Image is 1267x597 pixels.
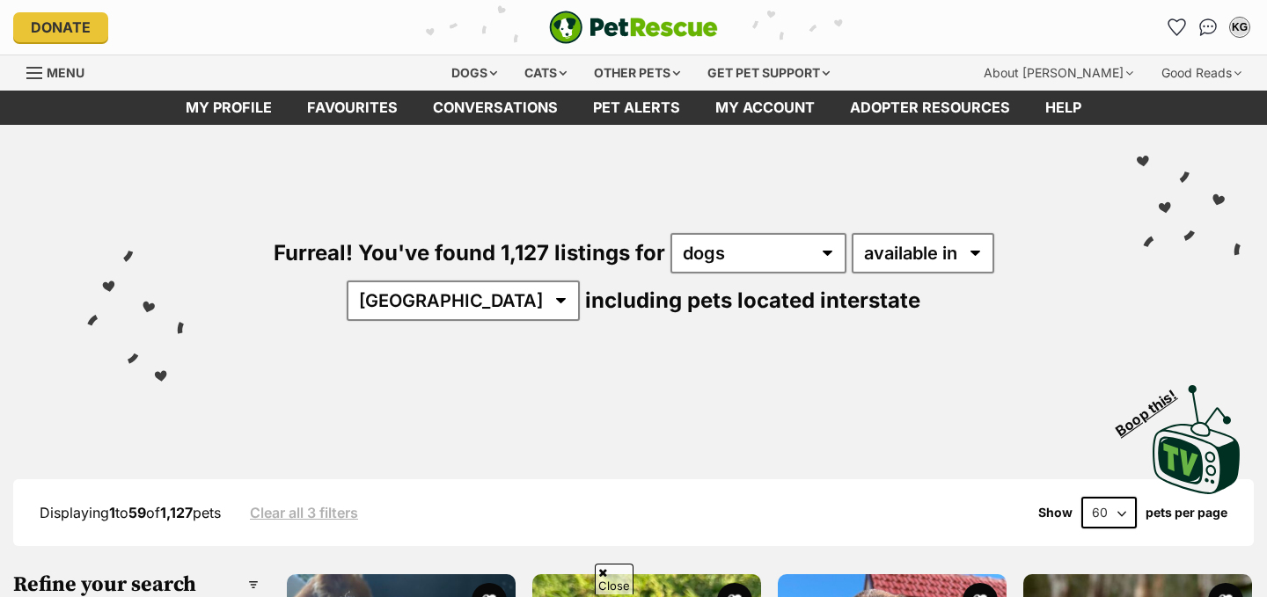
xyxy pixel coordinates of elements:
[168,91,289,125] a: My profile
[1146,506,1227,520] label: pets per page
[698,91,832,125] a: My account
[250,505,358,521] a: Clear all 3 filters
[832,91,1028,125] a: Adopter resources
[1038,506,1073,520] span: Show
[1226,13,1254,41] button: My account
[1153,385,1241,494] img: PetRescue TV logo
[549,11,718,44] img: logo-e224e6f780fb5917bec1dbf3a21bbac754714ae5b6737aabdf751b685950b380.svg
[274,240,665,266] span: Furreal! You've found 1,127 listings for
[40,504,221,521] span: Displaying to of pets
[160,504,193,521] strong: 1,127
[128,504,146,521] strong: 59
[695,55,842,91] div: Get pet support
[1153,369,1241,498] a: Boop this!
[1162,13,1254,41] ul: Account quick links
[585,288,920,313] span: including pets located interstate
[289,91,415,125] a: Favourites
[512,55,579,91] div: Cats
[1162,13,1190,41] a: Favourites
[1149,55,1254,91] div: Good Reads
[439,55,509,91] div: Dogs
[1028,91,1099,125] a: Help
[549,11,718,44] a: PetRescue
[26,55,97,87] a: Menu
[582,55,692,91] div: Other pets
[595,564,633,594] span: Close
[1113,375,1194,439] span: Boop this!
[575,91,698,125] a: Pet alerts
[1199,18,1218,36] img: chat-41dd97257d64d25036548639549fe6c8038ab92f7586957e7f3b1b290dea8141.svg
[415,91,575,125] a: conversations
[13,12,108,42] a: Donate
[13,572,259,597] h3: Refine your search
[47,65,84,80] span: Menu
[1194,13,1222,41] a: Conversations
[1231,18,1249,36] div: KG
[971,55,1146,91] div: About [PERSON_NAME]
[109,504,115,521] strong: 1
